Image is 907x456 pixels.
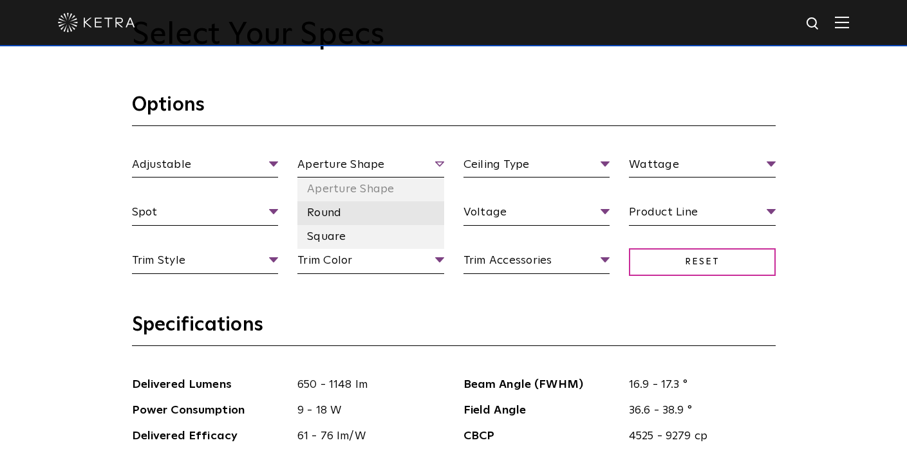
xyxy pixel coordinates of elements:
[463,251,610,274] span: Trim Accessories
[132,376,288,394] span: Delivered Lumens
[297,156,444,178] span: Aperture Shape
[288,427,444,446] span: 61 - 76 lm/W
[629,248,776,276] span: Reset
[132,203,279,226] span: Spot
[297,178,444,201] li: Aperture Shape
[288,401,444,420] span: 9 - 18 W
[132,313,776,346] h3: Specifications
[619,376,776,394] span: 16.9 - 17.3 °
[297,201,444,225] li: Round
[297,225,444,249] li: Square
[805,16,821,32] img: search icon
[132,427,288,446] span: Delivered Efficacy
[835,16,849,28] img: Hamburger%20Nav.svg
[619,401,776,420] span: 36.6 - 38.9 °
[297,251,444,274] span: Trim Color
[463,203,610,226] span: Voltage
[132,93,776,126] h3: Options
[619,427,776,446] span: 4525 - 9279 cp
[463,427,620,446] span: CBCP
[629,203,776,226] span: Product Line
[132,251,279,274] span: Trim Style
[463,401,620,420] span: Field Angle
[132,156,279,178] span: Adjustable
[629,156,776,178] span: Wattage
[132,401,288,420] span: Power Consumption
[463,156,610,178] span: Ceiling Type
[288,376,444,394] span: 650 - 1148 lm
[58,13,135,32] img: ketra-logo-2019-white
[463,376,620,394] span: Beam Angle (FWHM)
